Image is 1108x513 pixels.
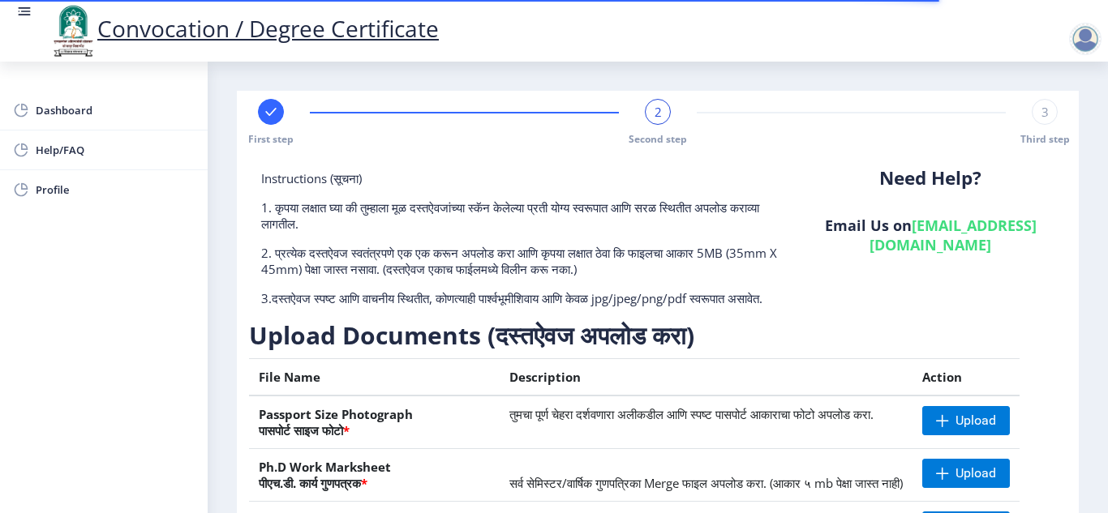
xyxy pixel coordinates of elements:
th: Ph.D Work Marksheet पीएच.डी. कार्य गुणपत्रक [249,449,500,502]
span: सर्व सेमिस्टर/वार्षिक गुणपत्रिका Merge फाइल अपलोड करा. (आकार ५ mb पेक्षा जास्त नाही) [509,475,903,491]
p: 3.दस्तऐवज स्पष्ट आणि वाचनीय स्थितीत, कोणत्याही पार्श्वभूमीशिवाय आणि केवळ jpg/jpeg/png/pdf स्वरूपा... [261,290,782,306]
th: Description [500,359,913,396]
span: Profile [36,180,195,199]
span: 2 [655,104,662,120]
span: Second step [629,132,687,146]
p: 2. प्रत्येक दस्तऐवज स्वतंत्रपणे एक एक करून अपलोड करा आणि कृपया लक्षात ठेवा कि फाइलचा आकार 5MB (35... [261,245,782,277]
img: logo [49,3,97,58]
p: 1. कृपया लक्षात घ्या की तुम्हाला मूळ दस्तऐवजांच्या स्कॅन केलेल्या प्रती योग्य स्वरूपात आणि सरळ स्... [261,199,782,232]
b: Need Help? [879,165,981,190]
h3: Upload Documents (दस्तऐवज अपलोड करा) [249,319,1059,352]
a: Convocation / Degree Certificate [49,13,439,44]
span: Upload [956,465,996,481]
a: [EMAIL_ADDRESS][DOMAIN_NAME] [870,216,1037,254]
th: Passport Size Photograph पासपोर्ट साइज फोटो [249,395,500,449]
td: तुमचा पूर्ण चेहरा दर्शवणारा अलीकडील आणि स्पष्ट पासपोर्ट आकाराचा फोटो अपलोड करा. [500,395,913,449]
span: Help/FAQ [36,140,195,160]
span: Upload [956,413,996,429]
span: Third step [1020,132,1070,146]
span: Dashboard [36,100,195,120]
th: Action [913,359,1020,396]
span: Instructions (सूचना) [261,170,362,186]
th: File Name [249,359,500,396]
h6: Email Us on [806,216,1054,254]
span: 3 [1041,104,1049,120]
span: First step [248,132,294,146]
